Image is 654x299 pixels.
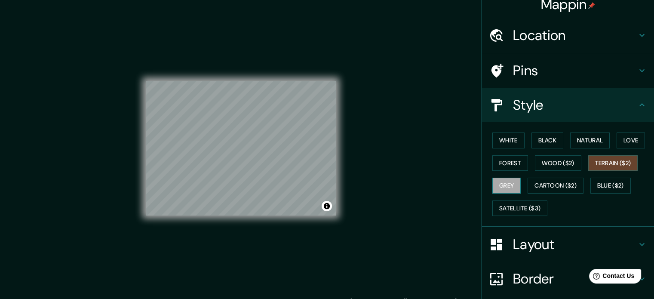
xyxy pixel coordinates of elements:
h4: Border [513,270,637,287]
h4: Pins [513,62,637,79]
div: Layout [482,227,654,262]
button: Natural [570,133,610,148]
iframe: Help widget launcher [577,265,645,290]
h4: Location [513,27,637,44]
button: Blue ($2) [590,178,631,194]
button: Love [617,133,645,148]
button: Wood ($2) [535,155,581,171]
button: Terrain ($2) [588,155,638,171]
button: Cartoon ($2) [528,178,583,194]
button: Forest [492,155,528,171]
button: Satellite ($3) [492,200,547,216]
div: Style [482,88,654,122]
h4: Layout [513,236,637,253]
button: Black [531,133,564,148]
button: Grey [492,178,521,194]
div: Pins [482,53,654,88]
button: Toggle attribution [322,201,332,211]
div: Border [482,262,654,296]
img: pin-icon.png [588,2,595,9]
h4: Style [513,96,637,114]
canvas: Map [146,81,336,216]
button: White [492,133,525,148]
div: Location [482,18,654,52]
